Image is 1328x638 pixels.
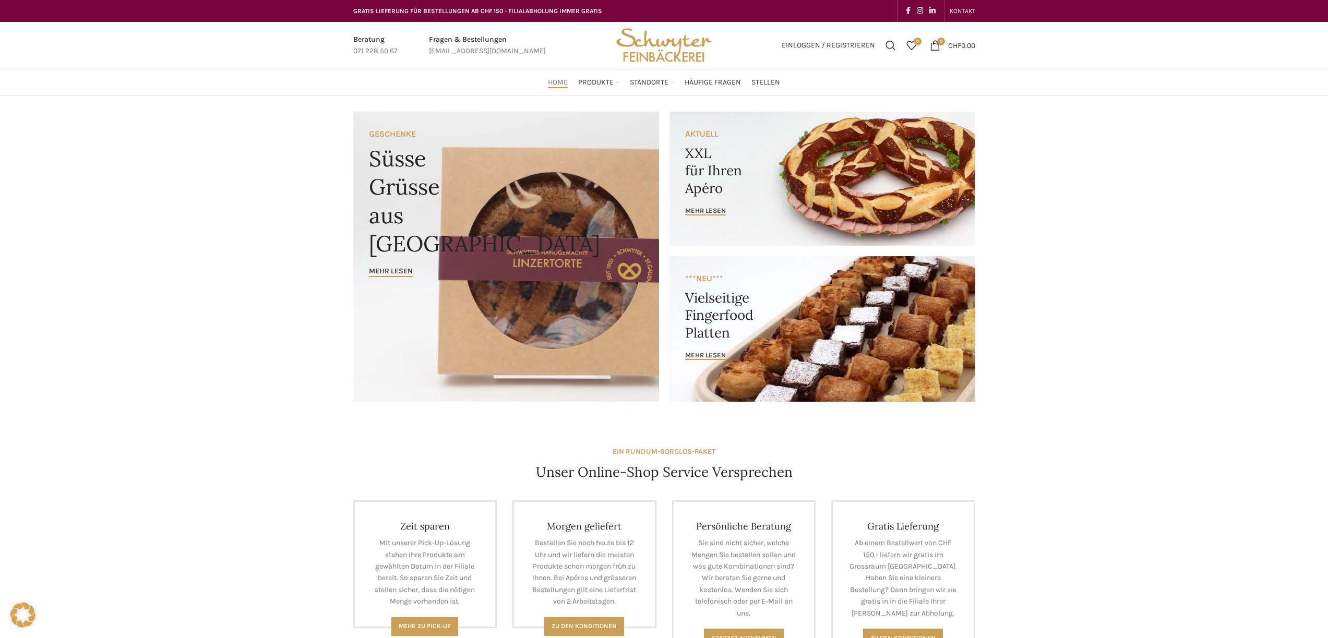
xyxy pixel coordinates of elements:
[630,78,668,88] span: Standorte
[578,72,619,93] a: Produkte
[353,7,602,15] span: GRATIS LIEFERUNG FÜR BESTELLUNGEN AB CHF 150 - FILIALABHOLUNG IMMER GRATIS
[391,617,458,636] a: Mehr zu Pick-Up
[685,72,741,93] a: Häufige Fragen
[548,78,568,88] span: Home
[751,72,780,93] a: Stellen
[937,38,945,45] span: 0
[370,537,480,607] p: Mit unserer Pick-Up-Lösung stehen Ihre Produkte am gewählten Datum in der Filiale bereit. So spar...
[926,4,939,18] a: Linkedin social link
[536,463,793,481] h4: Unser Online-Shop Service Versprechen
[901,35,922,56] a: 0
[613,22,715,69] img: Bäckerei Schwyter
[944,1,980,21] div: Secondary navigation
[530,520,639,532] h4: Morgen geliefert
[353,34,398,57] a: Infobox link
[578,78,614,88] span: Produkte
[548,72,568,93] a: Home
[925,35,980,56] a: 0 CHF0.00
[429,34,546,57] a: Infobox link
[669,112,975,246] a: Banner link
[530,537,639,607] p: Bestellen Sie noch heute bis 12 Uhr und wir liefern die meisten Produkte schon morgen früh zu Ihn...
[950,7,975,15] span: KONTAKT
[880,35,901,56] a: Suchen
[613,40,715,49] a: Site logo
[399,622,451,630] span: Mehr zu Pick-Up
[782,42,875,49] span: Einloggen / Registrieren
[901,35,922,56] div: Meine Wunschliste
[689,537,799,619] p: Sie sind nicht sicher, welche Mengen Sie bestellen sollen und was gute Kombinationen sind? Wir be...
[776,35,880,56] a: Einloggen / Registrieren
[353,112,659,402] a: Banner link
[613,447,715,456] strong: EIN RUNDUM-SORGLOS-PAKET
[914,4,926,18] a: Instagram social link
[848,520,958,532] h4: Gratis Lieferung
[552,622,617,630] span: Zu den Konditionen
[950,1,975,21] a: KONTAKT
[848,537,958,619] p: Ab einem Bestellwert von CHF 150.- liefern wir gratis im Grossraum [GEOGRAPHIC_DATA]. Haben Sie e...
[948,41,961,50] span: CHF
[903,4,914,18] a: Facebook social link
[669,256,975,402] a: Banner link
[914,38,922,45] span: 0
[348,72,980,93] div: Main navigation
[685,78,741,88] span: Häufige Fragen
[689,520,799,532] h4: Persönliche Beratung
[370,520,480,532] h4: Zeit sparen
[630,72,674,93] a: Standorte
[544,617,624,636] a: Zu den Konditionen
[751,78,780,88] span: Stellen
[948,41,975,50] bdi: 0.00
